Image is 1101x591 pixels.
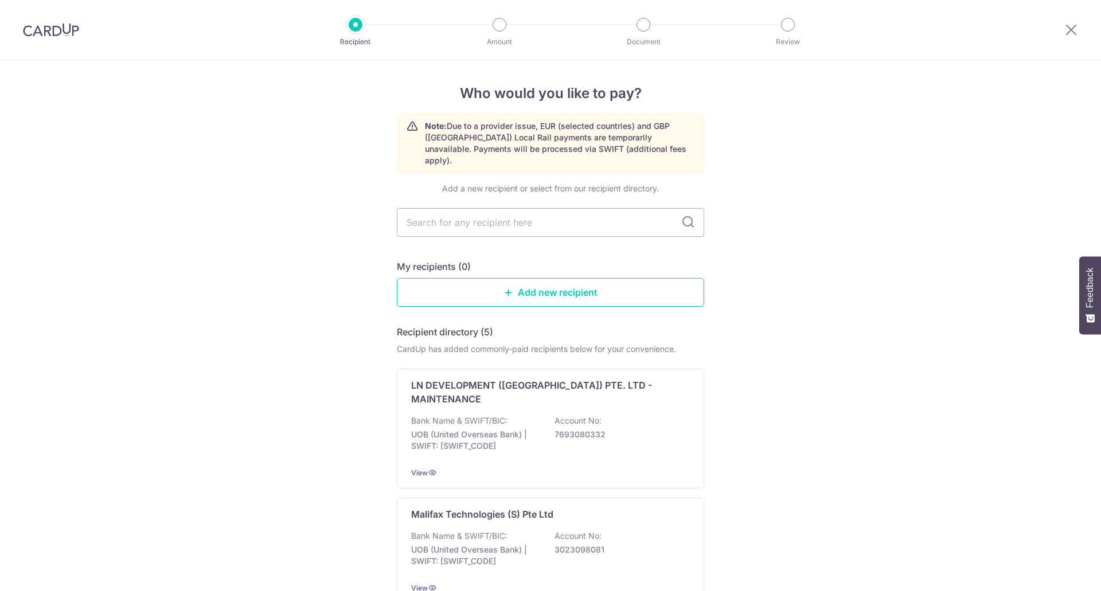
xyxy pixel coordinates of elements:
[555,415,602,426] p: Account No:
[555,429,683,440] p: 7693080332
[1079,256,1101,334] button: Feedback - Show survey
[23,23,79,37] img: CardUp
[397,343,704,355] div: CardUp has added commonly-paid recipients below for your convenience.
[411,544,540,567] p: UOB (United Overseas Bank) | SWIFT: [SWIFT_CODE]
[397,208,704,237] input: Search for any recipient here
[601,36,686,48] p: Document
[425,121,447,131] strong: Note:
[457,36,542,48] p: Amount
[411,429,540,452] p: UOB (United Overseas Bank) | SWIFT: [SWIFT_CODE]
[313,36,398,48] p: Recipient
[411,468,428,477] a: View
[397,183,704,194] div: Add a new recipient or select from our recipient directory.
[397,260,471,273] h5: My recipients (0)
[411,530,507,542] p: Bank Name & SWIFT/BIC:
[555,530,602,542] p: Account No:
[397,83,704,104] h4: Who would you like to pay?
[411,507,553,521] p: Malifax Technologies (S) Pte Ltd
[411,378,676,406] p: LN DEVELOPMENT ([GEOGRAPHIC_DATA]) PTE. LTD - MAINTENANCE
[555,544,683,555] p: 3023098081
[425,120,694,166] p: Due to a provider issue, EUR (selected countries) and GBP ([GEOGRAPHIC_DATA]) Local Rail payments...
[397,325,493,339] h5: Recipient directory (5)
[745,36,830,48] p: Review
[1085,268,1095,308] span: Feedback
[411,415,507,426] p: Bank Name & SWIFT/BIC:
[397,278,704,307] a: Add new recipient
